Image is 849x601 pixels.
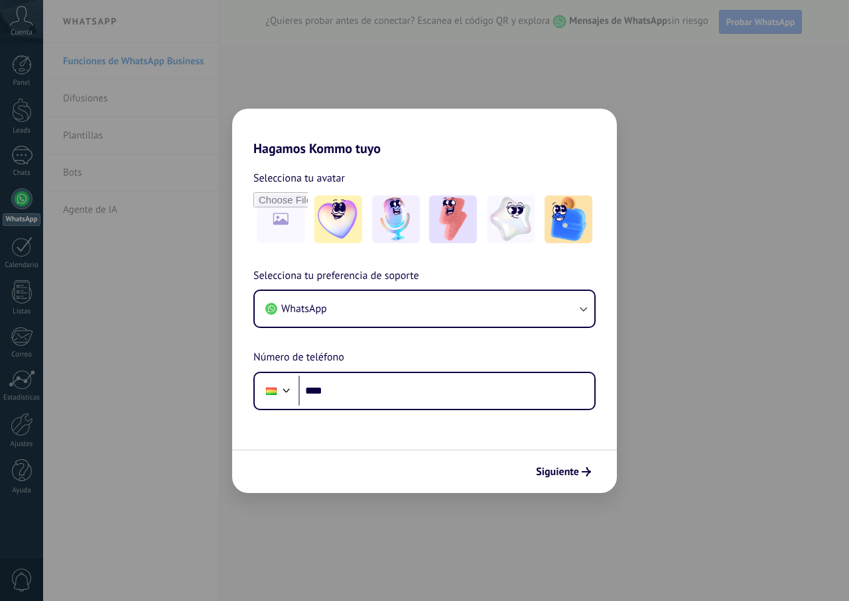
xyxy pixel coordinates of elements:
[429,195,477,243] img: -3.jpeg
[232,109,617,156] h2: Hagamos Kommo tuyo
[259,377,284,405] div: Bolivia: + 591
[253,170,345,187] span: Selecciona tu avatar
[253,349,344,366] span: Número de teléfono
[253,268,419,285] span: Selecciona tu preferencia de soporte
[255,291,594,327] button: WhatsApp
[545,195,592,243] img: -5.jpeg
[536,467,579,476] span: Siguiente
[281,302,327,315] span: WhatsApp
[372,195,420,243] img: -2.jpeg
[530,461,597,483] button: Siguiente
[314,195,362,243] img: -1.jpeg
[487,195,535,243] img: -4.jpeg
